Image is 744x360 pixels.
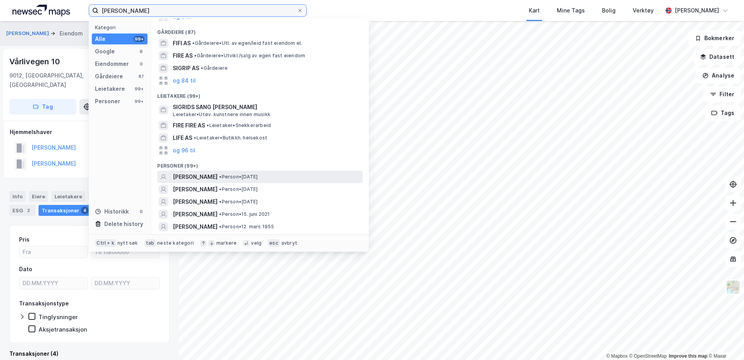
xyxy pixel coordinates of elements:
[194,53,197,58] span: •
[173,39,191,48] span: FIFI AS
[219,174,258,180] span: Person • [DATE]
[192,40,195,46] span: •
[19,235,30,244] div: Pris
[173,146,195,155] button: og 96 til
[219,224,221,229] span: •
[675,6,719,15] div: [PERSON_NAME]
[705,105,741,121] button: Tags
[6,30,51,37] button: [PERSON_NAME]
[173,51,193,60] span: FIRE AS
[98,5,297,16] input: Søk på adresse, matrikkel, gårdeiere, leietakere eller personer
[95,47,115,56] div: Google
[219,186,258,192] span: Person • [DATE]
[629,353,667,359] a: OpenStreetMap
[88,191,118,202] div: Datasett
[10,127,169,137] div: Hjemmelshaver
[157,240,194,246] div: neste kategori
[133,36,144,42] div: 99+
[95,72,123,81] div: Gårdeiere
[173,64,199,73] span: SIGRIP AS
[9,205,35,216] div: ESG
[39,313,78,321] div: Tinglysninger
[138,48,144,55] div: 6
[95,239,116,247] div: Ctrl + k
[151,87,369,101] div: Leietakere (99+)
[693,49,741,65] button: Datasett
[95,207,129,216] div: Historikk
[219,224,274,230] span: Person • 12. mars 1955
[726,280,740,295] img: Z
[602,6,616,15] div: Bolig
[19,265,32,274] div: Dato
[704,86,741,102] button: Filter
[192,40,302,46] span: Gårdeiere • Utl. av egen/leid fast eiendom el.
[104,219,143,229] div: Delete history
[173,111,270,118] span: Leietaker • Utøv. kunstnere innen musikk
[91,246,160,258] input: Til 11800000
[219,199,258,205] span: Person • [DATE]
[29,191,48,202] div: Eiere
[95,59,129,69] div: Eiendommer
[173,172,218,182] span: [PERSON_NAME]
[173,76,196,85] button: og 84 til
[95,25,147,30] div: Kategori
[60,29,83,38] div: Eiendom
[9,71,108,90] div: 9012, [GEOGRAPHIC_DATA], [GEOGRAPHIC_DATA]
[201,65,228,71] span: Gårdeiere
[151,23,369,37] div: Gårdeiere (87)
[173,222,218,231] span: [PERSON_NAME]
[669,353,707,359] a: Improve this map
[688,30,741,46] button: Bokmerker
[173,121,205,130] span: FIRE FIRE AS
[138,73,144,79] div: 87
[51,191,85,202] div: Leietakere
[95,84,125,94] div: Leietakere
[207,122,209,128] span: •
[133,98,144,104] div: 99+
[281,240,297,246] div: avbryt
[268,239,280,247] div: esc
[39,326,87,333] div: Aksjetransaksjon
[9,55,61,68] div: Vårlivegen 10
[696,68,741,83] button: Analyse
[219,174,221,180] span: •
[19,277,88,289] input: DD.MM.YYYY
[705,323,744,360] div: Kontrollprogram for chat
[194,135,267,141] span: Leietaker • Butikkh. helsekost
[9,191,26,202] div: Info
[194,135,196,141] span: •
[95,34,105,44] div: Alle
[201,65,203,71] span: •
[91,277,160,289] input: DD.MM.YYYY
[216,240,237,246] div: markere
[207,122,271,129] span: Leietaker • Snekkerarbeid
[633,6,654,15] div: Verktøy
[173,185,218,194] span: [PERSON_NAME]
[144,239,156,247] div: tab
[9,349,170,358] div: Transaksjoner (4)
[173,133,192,143] span: LIFE AS
[81,206,89,214] div: 4
[95,97,120,106] div: Personer
[151,157,369,171] div: Personer (99+)
[219,211,270,217] span: Person • 15. juni 2021
[12,5,70,16] img: logo.a4113a55bc3d86da70a041830d287a7e.svg
[173,102,360,112] span: SIGRIDS SANG [PERSON_NAME]
[705,323,744,360] iframe: Chat Widget
[173,197,218,206] span: [PERSON_NAME]
[9,99,76,115] button: Tag
[219,199,221,205] span: •
[133,86,144,92] div: 99+
[529,6,540,15] div: Kart
[194,53,305,59] span: Gårdeiere • Utvikl./salg av egen fast eiendom
[19,299,69,308] div: Transaksjonstype
[25,206,32,214] div: 2
[557,6,585,15] div: Mine Tags
[138,61,144,67] div: 0
[219,211,221,217] span: •
[251,240,261,246] div: velg
[118,240,138,246] div: nytt søk
[19,246,88,258] input: Fra
[606,353,628,359] a: Mapbox
[219,186,221,192] span: •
